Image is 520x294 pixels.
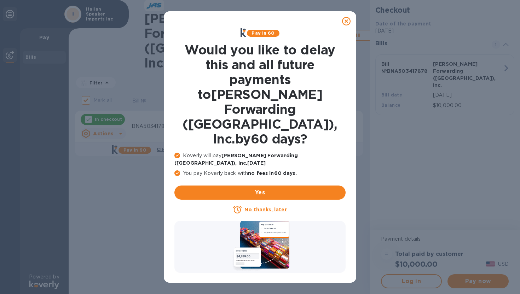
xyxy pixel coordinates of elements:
b: [PERSON_NAME] Forwarding ([GEOGRAPHIC_DATA]), Inc. [DATE] [174,153,298,166]
span: Yes [180,188,340,197]
p: Koverly will pay [174,152,346,167]
button: Yes [174,186,346,200]
u: No thanks, later [244,207,287,212]
b: no fees in 60 days . [248,170,296,176]
p: You pay Koverly back with [174,170,346,177]
b: Pay in 60 [252,30,275,36]
h1: Would you like to delay this and all future payments to [PERSON_NAME] Forwarding ([GEOGRAPHIC_DAT... [174,42,346,146]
